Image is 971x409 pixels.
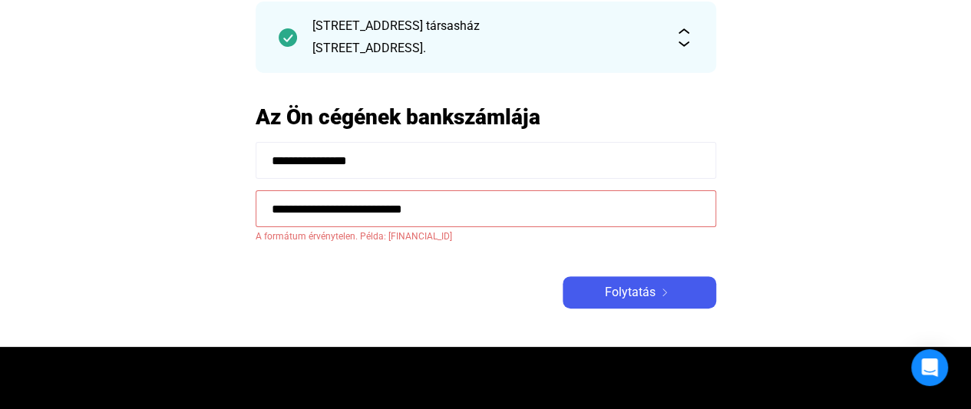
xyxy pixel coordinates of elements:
[256,227,716,246] span: A formátum érvénytelen. Példa: [FINANCIAL_ID]
[675,28,693,47] img: expand
[605,283,656,302] span: Folytatás
[256,104,716,130] h2: Az Ön cégének bankszámlája
[312,39,659,58] div: [STREET_ADDRESS].
[563,276,716,308] button: Folytatásarrow-right-white
[279,28,297,47] img: checkmark-darker-green-circle
[911,349,948,386] div: Open Intercom Messenger
[656,289,674,296] img: arrow-right-white
[312,17,659,35] div: [STREET_ADDRESS] társasház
